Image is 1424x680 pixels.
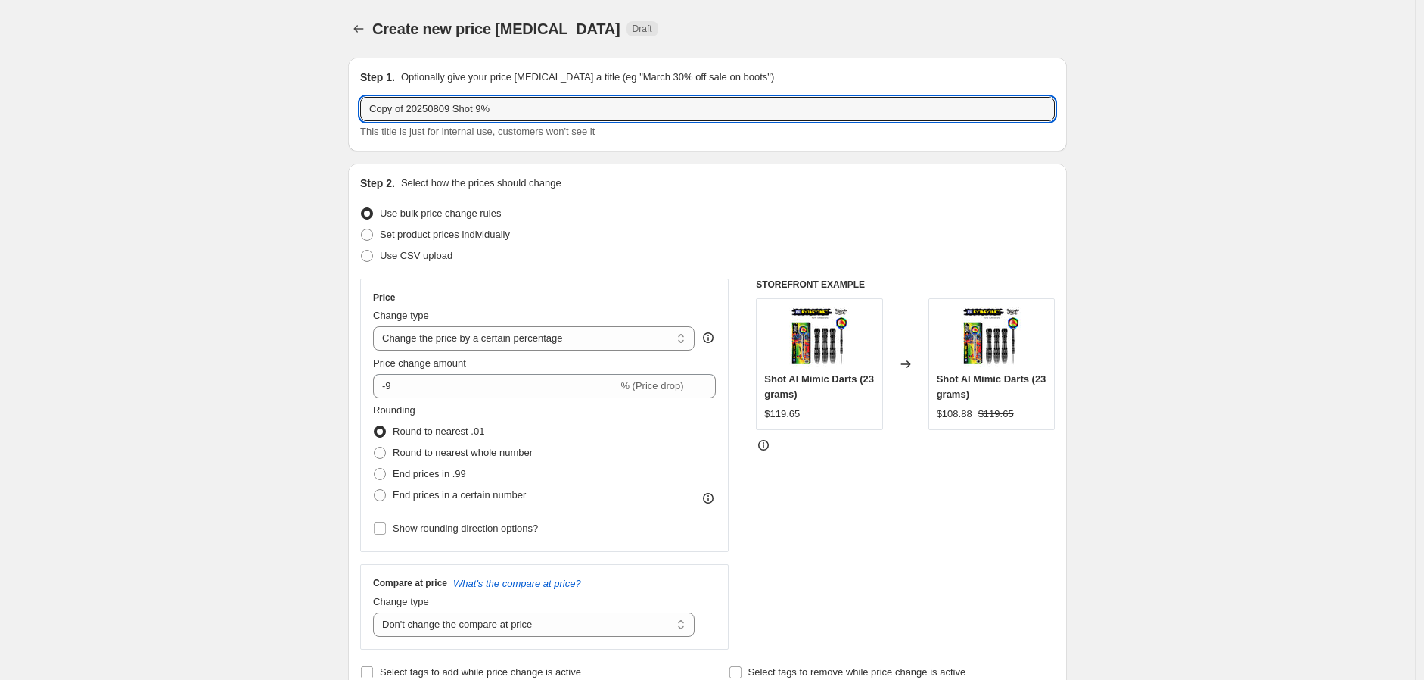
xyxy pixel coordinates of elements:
button: Price change jobs [348,18,369,39]
strike: $119.65 [978,407,1014,422]
span: Use CSV upload [380,250,452,261]
span: Set product prices individually [380,229,510,240]
span: Show rounding direction options? [393,522,538,534]
span: Draft [633,23,652,35]
span: Use bulk price change rules [380,207,501,219]
p: Optionally give your price [MEDICAL_DATA] a title (eg "March 30% off sale on boots") [401,70,774,85]
h3: Price [373,292,395,304]
span: Change type [373,310,429,321]
span: Rounding [373,404,415,416]
span: Round to nearest .01 [393,426,484,437]
span: End prices in a certain number [393,489,526,501]
h3: Compare at price [373,577,447,589]
h2: Step 1. [360,70,395,85]
button: What's the compare at price? [453,578,581,589]
span: % (Price drop) [620,380,683,391]
span: Select tags to add while price change is active [380,666,581,678]
span: End prices in .99 [393,468,466,479]
span: Change type [373,596,429,607]
span: Create new price [MEDICAL_DATA] [372,20,620,37]
div: $119.65 [764,407,800,422]
span: Shot AI Mimic Darts (23 grams) [764,373,874,400]
div: $108.88 [937,407,972,422]
p: Select how the prices should change [401,176,561,191]
span: Shot AI Mimic Darts (23 grams) [937,373,1046,400]
input: -15 [373,374,617,398]
h2: Step 2. [360,176,395,191]
h6: STOREFRONT EXAMPLE [756,279,1055,291]
div: help [701,330,716,345]
input: 30% off holiday sale [360,97,1055,121]
span: Select tags to remove while price change is active [748,666,966,678]
img: d3053-lot_1_80x.jpg [961,307,1021,367]
span: Round to nearest whole number [393,447,533,458]
span: Price change amount [373,357,466,369]
img: d3053-lot_1_80x.jpg [789,307,850,367]
span: This title is just for internal use, customers won't see it [360,126,595,137]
